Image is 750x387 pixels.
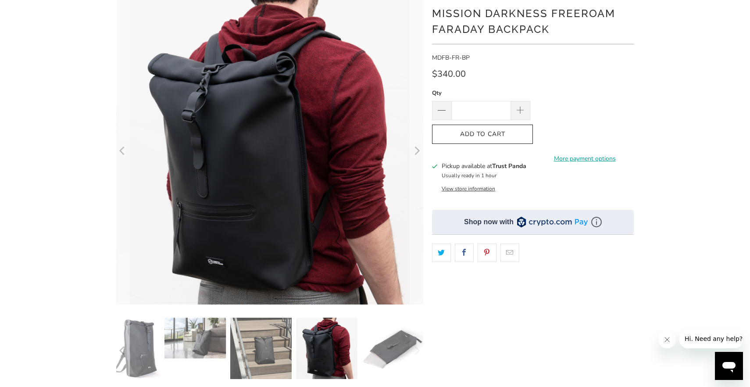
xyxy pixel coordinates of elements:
[99,318,160,379] img: Mission Darkness FreeRoam Faraday Backpack
[432,125,533,144] button: Add to Cart
[362,318,423,379] img: Mission Darkness FreeRoam Faraday Backpack
[410,318,424,383] button: Next
[442,172,496,179] small: Usually ready in 1 hour
[442,185,495,192] button: View store information
[441,131,524,138] span: Add to Cart
[679,329,743,348] iframe: Message from company
[715,352,743,380] iframe: Button to launch messaging window
[432,277,634,306] iframe: Reviews Widget
[432,68,466,80] span: $340.00
[536,154,634,164] a: More payment options
[432,54,470,62] span: MDFB-FR-BP
[432,88,530,98] label: Qty
[500,244,519,262] a: Email this to a friend
[296,318,357,379] img: Mission Darkness FreeRoam Faraday Backpack
[455,244,474,262] a: Share this on Facebook
[492,162,526,170] b: Trust Panda
[442,161,526,171] h3: Pickup available at
[658,331,676,348] iframe: Close message
[432,244,451,262] a: Share this on Twitter
[116,318,130,383] button: Previous
[432,4,634,37] h1: Mission Darkness FreeRoam Faraday Backpack
[478,244,496,262] a: Share this on Pinterest
[164,318,226,358] img: Mission Darkness FreeRoam Faraday Backpack
[230,318,292,379] img: Mission Darkness FreeRoam Faraday Backpack
[464,217,514,227] div: Shop now with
